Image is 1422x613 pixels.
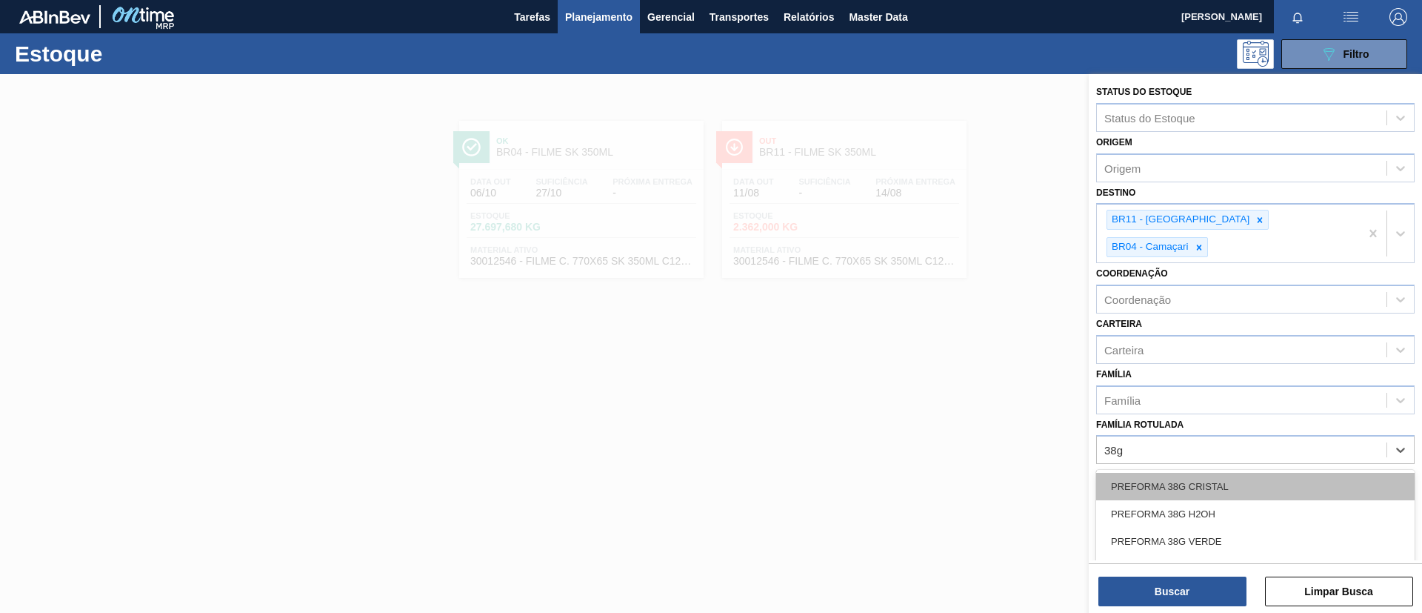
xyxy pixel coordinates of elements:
[1096,500,1415,528] div: PREFORMA 38G H2OH
[784,8,834,26] span: Relatórios
[1237,39,1274,69] div: Pogramando: nenhum usuário selecionado
[1096,319,1142,329] label: Carteira
[1281,39,1407,69] button: Filtro
[1096,469,1170,480] label: Material ativo
[1096,188,1135,198] label: Destino
[1096,420,1184,430] label: Família Rotulada
[1343,48,1369,60] span: Filtro
[1104,343,1144,356] div: Carteira
[1342,8,1360,26] img: userActions
[1104,293,1171,305] div: Coordenação
[1104,162,1141,174] div: Origem
[1274,7,1321,27] button: Notificações
[1096,555,1415,583] div: PREFORMA 38G VERDE H2OH
[1096,473,1415,500] div: PREFORMA 38G CRISTAL
[19,10,90,24] img: TNhmsLtSVTkK8tSr43FrP2fwEKptu5GPRR3wAAAABJRU5ErkJggg==
[1096,369,1132,380] label: Família
[1107,211,1252,229] div: BR11 - [GEOGRAPHIC_DATA]
[1096,528,1415,555] div: PREFORMA 38G VERDE
[1104,394,1141,406] div: Família
[1096,268,1168,279] label: Coordenação
[647,8,695,26] span: Gerencial
[514,8,550,26] span: Tarefas
[565,8,632,26] span: Planejamento
[849,8,907,26] span: Master Data
[1104,111,1195,124] div: Status do Estoque
[710,8,769,26] span: Transportes
[1096,87,1192,97] label: Status do Estoque
[1107,238,1191,256] div: BR04 - Camaçari
[15,45,236,62] h1: Estoque
[1389,8,1407,26] img: Logout
[1096,137,1132,148] label: Origem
